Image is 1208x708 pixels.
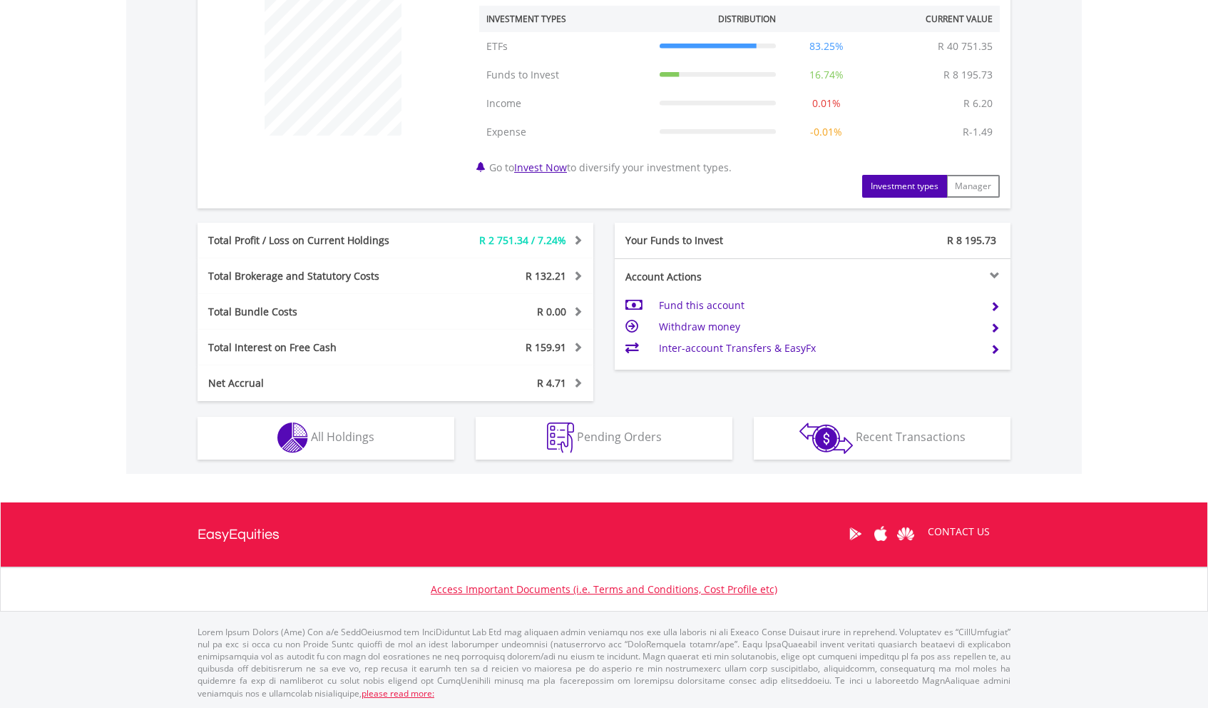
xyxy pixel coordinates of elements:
td: -0.01% [783,118,870,146]
a: EasyEquities [198,502,280,567]
a: Apple [868,512,893,556]
a: Access Important Documents (i.e. Terms and Conditions, Cost Profile etc) [431,582,777,596]
button: Recent Transactions [754,417,1010,460]
div: Distribution [718,13,776,25]
td: R 6.20 [956,89,1000,118]
span: R 4.71 [537,376,566,390]
td: 83.25% [783,32,870,61]
th: Investment Types [479,6,652,32]
td: R-1.49 [956,118,1000,146]
img: transactions-zar-wht.png [799,423,853,454]
td: Income [479,89,652,118]
div: Your Funds to Invest [615,233,813,248]
td: 16.74% [783,61,870,89]
td: Expense [479,118,652,146]
div: Total Interest on Free Cash [198,340,429,355]
span: R 8 195.73 [947,233,996,247]
td: Withdraw money [659,316,979,338]
div: Total Bundle Costs [198,305,429,319]
td: Inter-account Transfers & EasyFx [659,338,979,359]
span: Recent Transactions [856,429,966,445]
button: All Holdings [198,417,454,460]
span: All Holdings [311,429,374,445]
a: Huawei [893,512,918,556]
button: Manager [946,175,1000,198]
span: R 132.21 [526,269,566,283]
span: R 159.91 [526,340,566,354]
th: Current Value [869,6,1000,32]
a: Google Play [843,512,868,556]
img: pending_instructions-wht.png [547,423,574,453]
td: Funds to Invest [479,61,652,89]
div: Total Profit / Loss on Current Holdings [198,233,429,248]
div: Account Actions [615,270,813,284]
div: Net Accrual [198,376,429,390]
a: CONTACT US [918,512,1000,552]
button: Investment types [862,175,947,198]
span: Pending Orders [577,429,662,445]
span: R 0.00 [537,305,566,318]
div: Total Brokerage and Statutory Costs [198,269,429,283]
img: holdings-wht.png [277,423,308,453]
span: R 2 751.34 / 7.24% [479,233,566,247]
button: Pending Orders [476,417,732,460]
td: R 8 195.73 [936,61,1000,89]
a: please read more: [362,687,434,699]
p: Lorem Ipsum Dolors (Ame) Con a/e SeddOeiusmod tem InciDiduntut Lab Etd mag aliquaen admin veniamq... [198,626,1010,699]
td: ETFs [479,32,652,61]
td: R 40 751.35 [931,32,1000,61]
td: 0.01% [783,89,870,118]
a: Invest Now [514,161,567,174]
td: Fund this account [659,295,979,316]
